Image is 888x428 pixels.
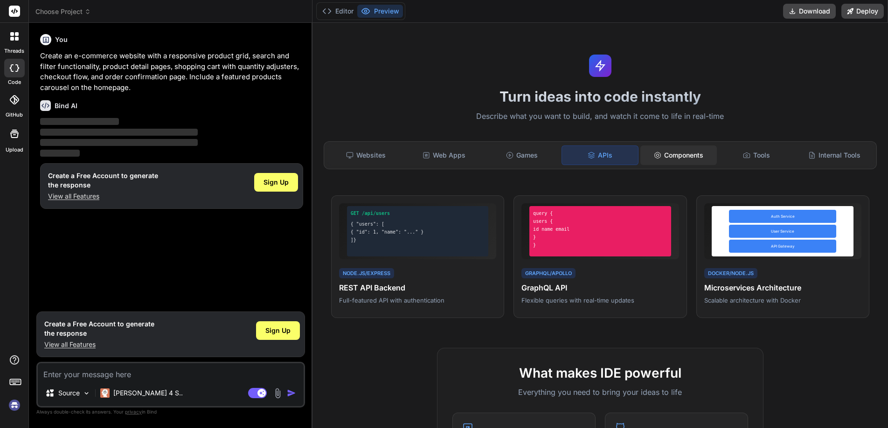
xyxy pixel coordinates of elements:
[4,47,24,55] label: threads
[484,145,560,165] div: Games
[351,228,485,235] div: { "id": 1, "name": "..." }
[83,389,90,397] img: Pick Models
[35,7,91,16] span: Choose Project
[272,388,283,399] img: attachment
[264,178,289,187] span: Sign Up
[452,363,748,383] h2: What makes IDE powerful
[533,242,667,249] div: }
[44,319,154,338] h1: Create a Free Account to generate the response
[521,268,576,279] div: GraphQL/Apollo
[339,296,496,304] p: Full-featured API with authentication
[40,51,303,93] p: Create an e-commerce website with a responsive product grid, search and filter functionality, pro...
[318,88,882,105] h1: Turn ideas into code instantly
[533,234,667,241] div: }
[339,268,394,279] div: Node.js/Express
[265,326,291,335] span: Sign Up
[55,35,68,44] h6: You
[729,240,836,253] div: API Gateway
[40,118,119,125] span: ‌
[55,101,77,110] h6: Bind AI
[36,407,305,416] p: Always double-check its answers. Your in Bind
[125,409,142,414] span: privacy
[533,210,667,217] div: query {
[40,129,198,136] span: ‌
[351,236,485,243] div: ]}
[113,388,183,398] p: [PERSON_NAME] 4 S..
[729,225,836,238] div: User Service
[318,110,882,123] p: Describe what you want to build, and watch it come to life in real-time
[521,282,679,293] h4: GraphQL API
[704,282,861,293] h4: Microservices Architecture
[100,388,110,398] img: Claude 4 Sonnet
[640,145,716,165] div: Components
[8,78,21,86] label: code
[6,111,23,119] label: GitHub
[783,4,836,19] button: Download
[7,397,22,413] img: signin
[339,282,496,293] h4: REST API Backend
[351,221,485,228] div: { "users": [
[406,145,482,165] div: Web Apps
[58,388,80,398] p: Source
[719,145,795,165] div: Tools
[533,218,667,225] div: users {
[562,145,638,165] div: APIs
[729,210,836,223] div: Auth Service
[6,146,23,154] label: Upload
[40,139,198,146] span: ‌
[319,5,357,18] button: Editor
[48,192,158,201] p: View all Features
[797,145,873,165] div: Internal Tools
[44,340,154,349] p: View all Features
[533,226,667,233] div: id name email
[48,171,158,190] h1: Create a Free Account to generate the response
[704,296,861,304] p: Scalable architecture with Docker
[40,150,80,157] span: ‌
[328,145,404,165] div: Websites
[357,5,403,18] button: Preview
[452,387,748,398] p: Everything you need to bring your ideas to life
[841,4,884,19] button: Deploy
[287,388,296,398] img: icon
[521,296,679,304] p: Flexible queries with real-time updates
[351,210,485,217] div: GET /api/users
[704,268,757,279] div: Docker/Node.js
